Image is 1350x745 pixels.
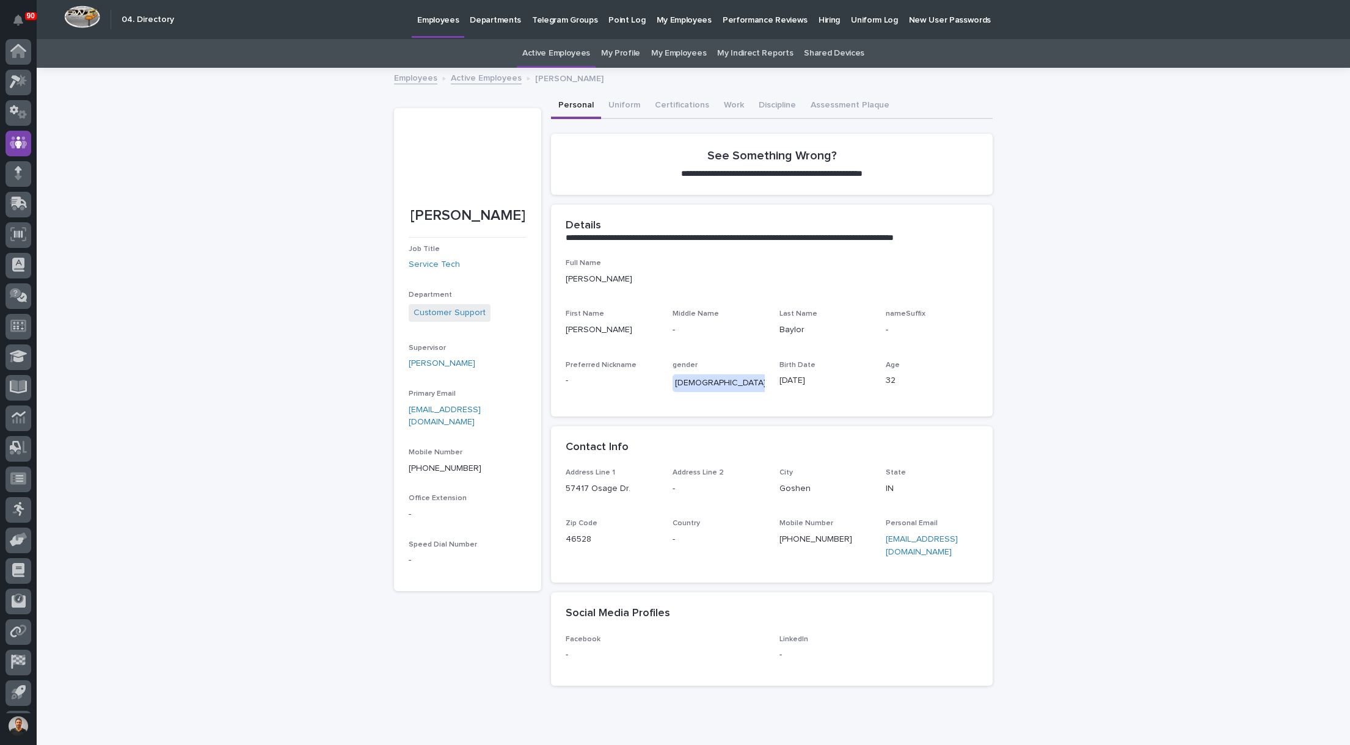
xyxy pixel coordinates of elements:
[566,607,670,620] h2: Social Media Profiles
[522,39,590,68] a: Active Employees
[779,362,815,369] span: Birth Date
[886,469,906,476] span: State
[779,520,833,527] span: Mobile Number
[717,93,751,119] button: Work
[409,554,527,567] p: -
[779,535,852,543] a: [PHONE_NUMBER]
[779,469,793,476] span: City
[566,649,765,661] p: -
[409,449,462,456] span: Mobile Number
[673,310,719,318] span: Middle Name
[409,508,527,521] p: -
[566,469,615,476] span: Address Line 1
[673,469,724,476] span: Address Line 2
[409,258,460,271] a: Service Tech
[409,291,452,299] span: Department
[886,520,938,527] span: Personal Email
[601,39,640,68] a: My Profile
[673,324,765,336] p: -
[566,310,604,318] span: First Name
[779,310,817,318] span: Last Name
[566,482,658,495] p: 57417 Osage Dr.
[122,15,174,25] h2: 04. Directory
[673,482,765,495] p: -
[15,15,31,34] div: Notifications90
[535,71,604,84] p: [PERSON_NAME]
[601,93,648,119] button: Uniform
[707,148,837,163] h2: See Something Wrong?
[566,636,600,643] span: Facebook
[673,520,700,527] span: Country
[886,482,978,495] p: IN
[717,39,793,68] a: My Indirect Reports
[648,93,717,119] button: Certifications
[779,636,808,643] span: LinkedIn
[566,441,629,454] h2: Contact Info
[779,374,872,387] p: [DATE]
[409,541,477,548] span: Speed Dial Number
[566,260,601,267] span: Full Name
[779,324,872,336] p: Baylor
[566,533,658,546] p: 46528
[5,7,31,33] button: Notifications
[409,207,527,225] p: [PERSON_NAME]
[409,464,481,473] a: [PHONE_NUMBER]
[779,649,979,661] p: -
[803,93,897,119] button: Assessment Plaque
[886,324,978,336] p: -
[651,39,706,68] a: My Employees
[409,495,467,502] span: Office Extension
[566,374,658,387] p: -
[566,273,978,286] p: [PERSON_NAME]
[27,12,35,20] p: 90
[414,307,486,319] a: Customer Support
[804,39,864,68] a: Shared Devices
[409,405,481,427] a: [EMAIL_ADDRESS][DOMAIN_NAME]
[64,5,100,28] img: Workspace Logo
[751,93,803,119] button: Discipline
[886,374,978,387] p: 32
[409,390,456,398] span: Primary Email
[409,245,440,253] span: Job Title
[394,70,437,84] a: Employees
[566,219,601,233] h2: Details
[673,374,768,392] div: [DEMOGRAPHIC_DATA]
[551,93,601,119] button: Personal
[886,362,900,369] span: Age
[779,482,872,495] p: Goshen
[886,310,925,318] span: nameSuffix
[673,362,698,369] span: gender
[409,344,446,352] span: Supervisor
[566,324,658,336] p: [PERSON_NAME]
[451,70,522,84] a: Active Employees
[566,520,597,527] span: Zip Code
[673,533,765,546] p: -
[5,713,31,739] button: users-avatar
[409,357,475,370] a: [PERSON_NAME]
[886,535,958,556] a: [EMAIL_ADDRESS][DOMAIN_NAME]
[566,362,637,369] span: Preferred Nickname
